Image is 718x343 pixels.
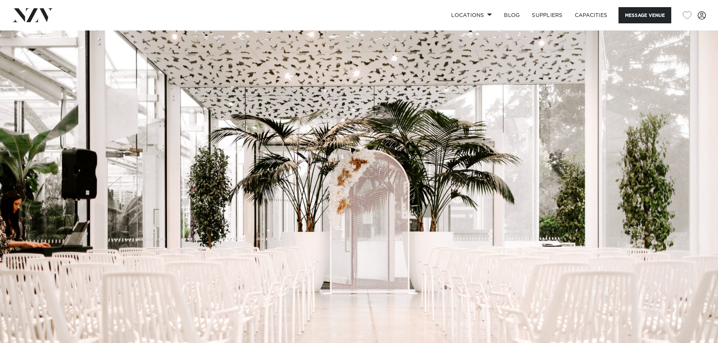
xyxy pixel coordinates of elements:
a: SUPPLIERS [526,7,568,23]
button: Message Venue [618,7,671,23]
a: Capacities [569,7,614,23]
a: Locations [445,7,498,23]
a: BLOG [498,7,526,23]
img: nzv-logo.png [12,8,53,22]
